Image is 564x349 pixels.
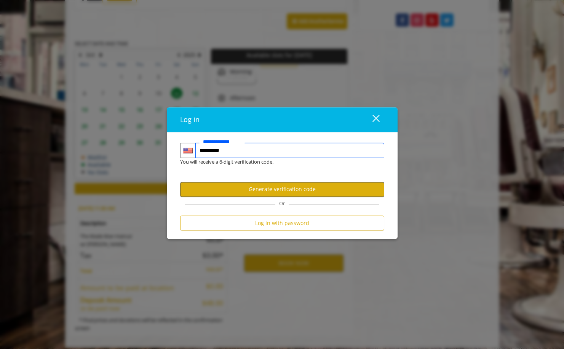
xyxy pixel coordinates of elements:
[174,158,379,166] div: You will receive a 6-digit verification code.
[358,112,384,127] button: close dialog
[275,200,289,207] span: Or
[180,182,384,197] button: Generate verification code
[180,143,195,158] div: Country
[180,115,200,124] span: Log in
[180,216,384,230] button: Log in with password
[364,114,379,125] div: close dialog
